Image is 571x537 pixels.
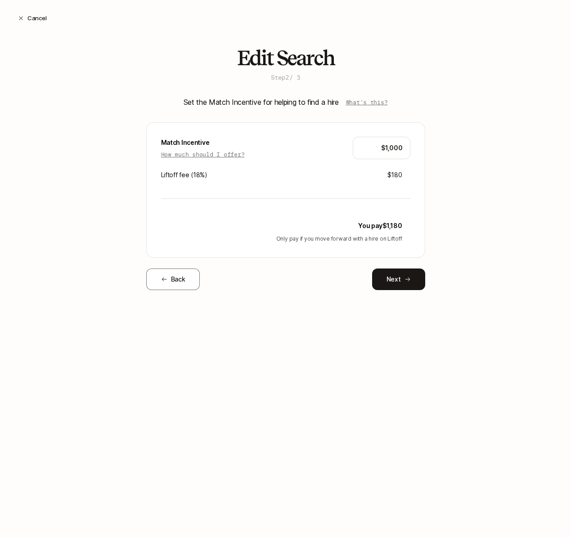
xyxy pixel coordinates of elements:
[11,10,54,26] button: Cancel
[346,98,388,107] p: What's this?
[161,235,402,243] p: Only pay if you move forward with a hire on Liftoff
[360,143,403,153] input: $10,000
[387,170,402,180] p: $180
[372,268,425,290] button: Next
[237,47,334,69] h2: Edit Search
[146,268,200,290] button: Back
[184,96,339,108] p: Set the Match Incentive for helping to find a hire
[271,73,300,82] p: Step 2 / 3
[358,220,402,231] p: You pay $1,180
[161,150,245,159] p: How much should I offer?
[161,170,207,180] p: Liftoff fee ( 18 %)
[161,137,245,148] p: Match Incentive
